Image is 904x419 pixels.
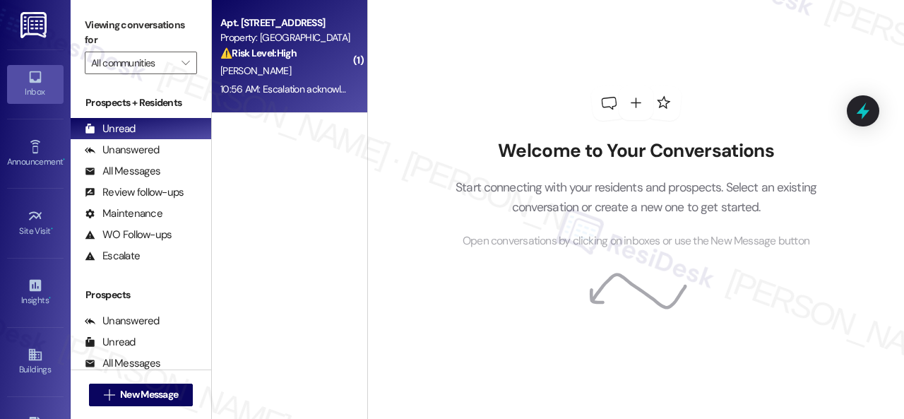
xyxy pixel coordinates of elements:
div: Unread [85,335,136,350]
div: Apt. [STREET_ADDRESS] [220,16,351,30]
span: Open conversations by clicking on inboxes or use the New Message button [463,232,809,250]
label: Viewing conversations for [85,14,197,52]
div: All Messages [85,164,160,179]
span: [PERSON_NAME] [220,64,291,77]
div: Review follow-ups [85,185,184,200]
input: All communities [91,52,174,74]
div: Unread [85,122,136,136]
div: Escalate [85,249,140,264]
p: Start connecting with your residents and prospects. Select an existing conversation or create a n... [434,177,838,218]
i:  [182,57,189,69]
a: Inbox [7,65,64,103]
span: • [51,224,53,234]
button: New Message [89,384,194,406]
span: New Message [120,387,178,402]
span: • [63,155,65,165]
div: Unanswered [85,314,160,329]
i:  [104,389,114,401]
a: Insights • [7,273,64,312]
h2: Welcome to Your Conversations [434,140,838,163]
a: Site Visit • [7,204,64,242]
div: Prospects + Residents [71,95,211,110]
span: • [49,293,51,303]
div: Prospects [71,288,211,302]
div: Unanswered [85,143,160,158]
div: WO Follow-ups [85,228,172,242]
div: All Messages [85,356,160,371]
div: Property: [GEOGRAPHIC_DATA] [220,30,351,45]
div: Maintenance [85,206,162,221]
strong: ⚠️ Risk Level: High [220,47,297,59]
img: ResiDesk Logo [20,12,49,38]
a: Buildings [7,343,64,381]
